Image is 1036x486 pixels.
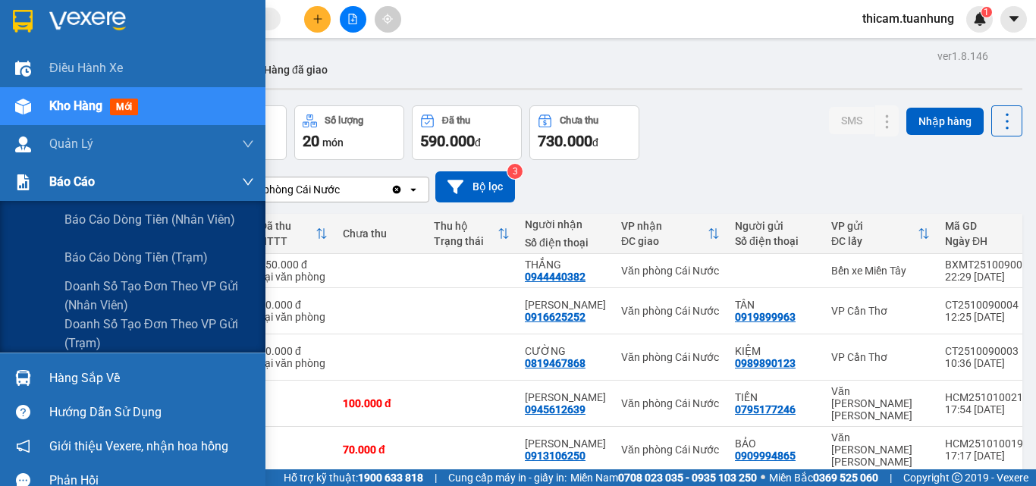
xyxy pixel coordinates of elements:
[15,99,31,114] img: warehouse-icon
[621,305,720,317] div: Văn phòng Cái Nước
[621,397,720,409] div: Văn phòng Cái Nước
[341,182,343,197] input: Selected Văn phòng Cái Nước.
[525,299,606,311] div: HOÀNG ANH
[259,357,328,369] div: Tại văn phòng
[890,469,892,486] span: |
[945,403,1034,415] div: 17:54 [DATE]
[15,370,31,386] img: warehouse-icon
[64,315,254,353] span: Doanh số tạo đơn theo VP gửi (trạm)
[434,235,498,247] div: Trạng thái
[945,345,1034,357] div: CT2510090003
[343,444,419,456] div: 70.000 đ
[259,271,328,283] div: Tại văn phòng
[507,164,523,179] sup: 3
[570,469,757,486] span: Miền Nam
[621,235,708,247] div: ĐC giao
[735,437,816,450] div: BẢO
[259,220,316,232] div: Đã thu
[64,277,254,315] span: Doanh số tạo đơn theo VP gửi (nhân viên)
[945,391,1034,403] div: HCM2510100215
[64,210,235,229] span: Báo cáo dòng tiền (nhân viên)
[735,450,796,462] div: 0909994865
[621,220,708,232] div: VP nhận
[538,132,592,150] span: 730.000
[340,6,366,33] button: file-add
[259,345,328,357] div: 40.000 đ
[735,311,796,323] div: 0919899963
[294,105,404,160] button: Số lượng20món
[945,220,1022,232] div: Mã GD
[525,259,606,271] div: THẮNG
[945,450,1034,462] div: 17:17 [DATE]
[621,351,720,363] div: Văn phòng Cái Nước
[621,265,720,277] div: Văn phòng Cái Nước
[761,475,765,481] span: ⚪️
[242,182,340,197] div: Văn phòng Cái Nước
[358,472,423,484] strong: 1900 633 818
[304,6,331,33] button: plus
[15,136,31,152] img: warehouse-icon
[945,357,1034,369] div: 10:36 [DATE]
[735,391,816,403] div: TIẾN
[49,99,102,113] span: Kho hàng
[242,138,254,150] span: down
[735,345,816,357] div: KIỆM
[525,237,606,249] div: Số điện thoại
[448,469,567,486] span: Cung cấp máy in - giấy in:
[981,7,992,17] sup: 1
[435,171,515,202] button: Bộ lọc
[49,367,254,390] div: Hàng sắp về
[375,6,401,33] button: aim
[945,259,1034,271] div: BXMT2510090004
[735,220,816,232] div: Người gửi
[525,218,606,230] div: Người nhận
[64,248,208,267] span: Báo cáo dòng tiền (trạm)
[252,52,340,88] button: Hàng đã giao
[303,132,319,150] span: 20
[284,469,423,486] span: Hỗ trợ kỹ thuật:
[945,311,1034,323] div: 12:25 [DATE]
[850,9,966,28] span: thicam.tuanhung
[15,174,31,190] img: solution-icon
[412,105,522,160] button: Đã thu590.000đ
[831,305,930,317] div: VP Cần Thơ
[343,397,419,409] div: 100.000 đ
[49,437,228,456] span: Giới thiệu Vexere, nhận hoa hồng
[426,214,517,254] th: Toggle SortBy
[13,10,33,33] img: logo-vxr
[382,14,393,24] span: aim
[945,299,1034,311] div: CT2510090004
[49,172,95,191] span: Báo cáo
[391,183,403,196] svg: Clear value
[1000,6,1027,33] button: caret-down
[259,259,328,271] div: 350.000 đ
[906,108,984,135] button: Nhập hàng
[312,14,323,24] span: plus
[735,403,796,415] div: 0795177246
[325,115,363,126] div: Số lượng
[829,107,874,134] button: SMS
[937,48,988,64] div: ver 1.8.146
[831,265,930,277] div: Bến xe Miền Tây
[434,220,498,232] div: Thu hộ
[618,472,757,484] strong: 0708 023 035 - 0935 103 250
[347,14,358,24] span: file-add
[831,431,930,468] div: Văn [PERSON_NAME] [PERSON_NAME]
[945,437,1034,450] div: HCM2510100196
[592,136,598,149] span: đ
[831,235,918,247] div: ĐC lấy
[49,134,93,153] span: Quản Lý
[16,405,30,419] span: question-circle
[824,214,937,254] th: Toggle SortBy
[49,401,254,424] div: Hướng dẫn sử dụng
[735,299,816,311] div: TÂN
[984,7,989,17] span: 1
[735,235,816,247] div: Số điện thoại
[952,472,962,483] span: copyright
[343,227,419,240] div: Chưa thu
[49,58,123,77] span: Điều hành xe
[525,357,585,369] div: 0819467868
[259,235,316,247] div: HTTT
[1007,12,1021,26] span: caret-down
[525,311,585,323] div: 0916625252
